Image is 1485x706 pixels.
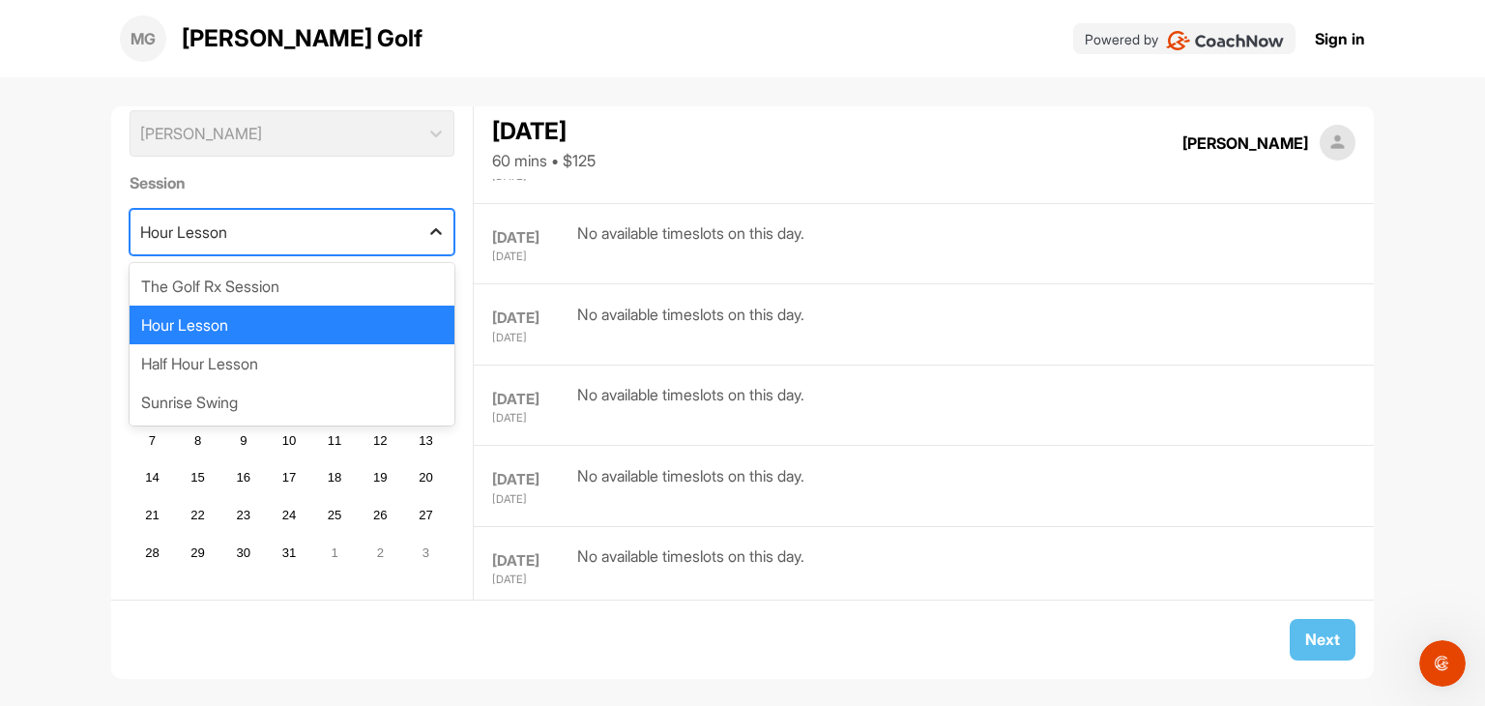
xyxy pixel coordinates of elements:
[275,501,304,530] div: Choose Wednesday, December 24th, 2025
[492,308,572,330] div: [DATE]
[120,15,166,62] div: MG
[411,426,440,455] div: Choose Saturday, December 13th, 2025
[492,410,572,427] div: [DATE]
[130,306,455,344] div: Hour Lesson
[137,463,166,492] div: Choose Sunday, December 14th, 2025
[577,303,804,346] div: No available timeslots on this day.
[275,426,304,455] div: Choose Wednesday, December 10th, 2025
[229,539,258,568] div: Choose Tuesday, December 30th, 2025
[137,539,166,568] div: Choose Sunday, December 28th, 2025
[577,221,804,265] div: No available timeslots on this day.
[365,539,394,568] div: Choose Friday, January 2nd, 2026
[320,539,349,568] div: Choose Thursday, January 1st, 2026
[492,572,572,588] div: [DATE]
[492,227,572,250] div: [DATE]
[365,426,394,455] div: Choose Friday, December 12th, 2025
[492,550,572,573] div: [DATE]
[182,21,422,56] p: [PERSON_NAME] Golf
[577,464,804,508] div: No available timeslots on this day.
[1290,619,1355,661] button: Next
[184,426,213,455] div: Choose Monday, December 8th, 2025
[492,389,572,411] div: [DATE]
[1166,31,1285,50] img: CoachNow
[411,539,440,568] div: Choose Saturday, January 3rd, 2026
[1182,132,1308,155] div: [PERSON_NAME]
[1320,125,1356,162] img: square_default-ef6cabf814de5a2bf16c804365e32c732080f9872bdf737d349900a9daf73cf9.png
[137,426,166,455] div: Choose Sunday, December 7th, 2025
[130,383,455,422] div: Sunrise Swing
[411,501,440,530] div: Choose Saturday, December 27th, 2025
[1315,27,1365,50] a: Sign in
[492,491,572,508] div: [DATE]
[184,539,213,568] div: Choose Monday, December 29th, 2025
[184,501,213,530] div: Choose Monday, December 22nd, 2025
[137,501,166,530] div: Choose Sunday, December 21st, 2025
[229,463,258,492] div: Choose Tuesday, December 16th, 2025
[140,221,227,244] div: Hour Lesson
[229,501,258,530] div: Choose Tuesday, December 23rd, 2025
[320,426,349,455] div: Choose Thursday, December 11th, 2025
[365,501,394,530] div: Choose Friday, December 26th, 2025
[275,539,304,568] div: Choose Wednesday, December 31st, 2025
[365,463,394,492] div: Choose Friday, December 19th, 2025
[492,330,572,346] div: [DATE]
[577,544,804,588] div: No available timeslots on this day.
[130,171,455,194] label: Session
[275,463,304,492] div: Choose Wednesday, December 17th, 2025
[577,383,804,427] div: No available timeslots on this day.
[1085,29,1158,49] p: Powered by
[135,386,443,570] div: month 2025-12
[492,149,596,172] div: 60 mins • $125
[130,267,455,306] div: The Golf Rx Session
[320,501,349,530] div: Choose Thursday, December 25th, 2025
[184,463,213,492] div: Choose Monday, December 15th, 2025
[229,426,258,455] div: Choose Tuesday, December 9th, 2025
[411,463,440,492] div: Choose Saturday, December 20th, 2025
[492,469,572,491] div: [DATE]
[1419,640,1466,687] iframe: Intercom live chat
[320,463,349,492] div: Choose Thursday, December 18th, 2025
[492,114,596,149] div: [DATE]
[492,249,572,265] div: [DATE]
[130,344,455,383] div: Half Hour Lesson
